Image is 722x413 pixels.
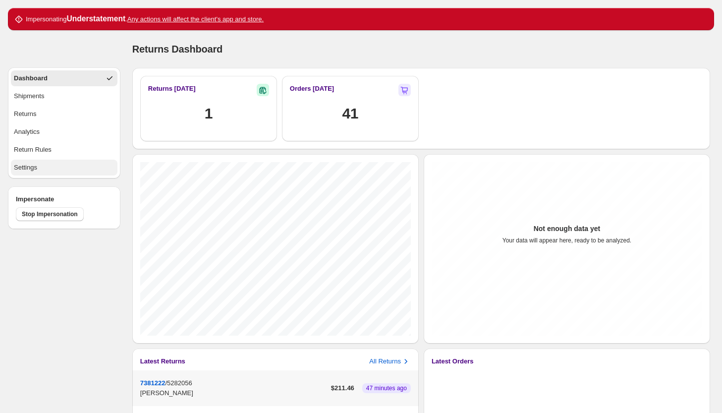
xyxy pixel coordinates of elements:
h1: 41 [342,104,358,123]
div: Analytics [14,127,40,137]
h2: Orders [DATE] [290,84,334,94]
span: Stop Impersonation [22,210,78,218]
button: Shipments [11,88,117,104]
div: Return Rules [14,145,52,155]
button: All Returns [369,356,411,366]
button: Return Rules [11,142,117,158]
p: [PERSON_NAME] [140,388,327,398]
p: $ 211.46 [331,383,354,393]
button: Returns [11,106,117,122]
h3: Latest Orders [432,356,474,366]
h3: Latest Returns [140,356,185,366]
h4: Impersonate [16,194,112,204]
p: Impersonating . [26,14,264,24]
div: / [140,378,327,398]
p: All Returns [369,356,401,366]
button: Analytics [11,124,117,140]
div: Shipments [14,91,44,101]
button: Settings [11,160,117,176]
button: Stop Impersonation [16,207,84,221]
h1: 1 [205,104,213,123]
button: Dashboard [11,70,117,86]
strong: Understatement [66,14,125,23]
span: 47 minutes ago [366,384,407,392]
span: Returns Dashboard [132,44,222,55]
div: Returns [14,109,37,119]
button: 7381222 [140,379,166,387]
div: Dashboard [14,73,48,83]
h3: Returns [DATE] [148,84,196,94]
u: Any actions will affect the client's app and store. [127,15,264,23]
span: 5282056 [167,379,192,387]
div: Settings [14,163,37,173]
